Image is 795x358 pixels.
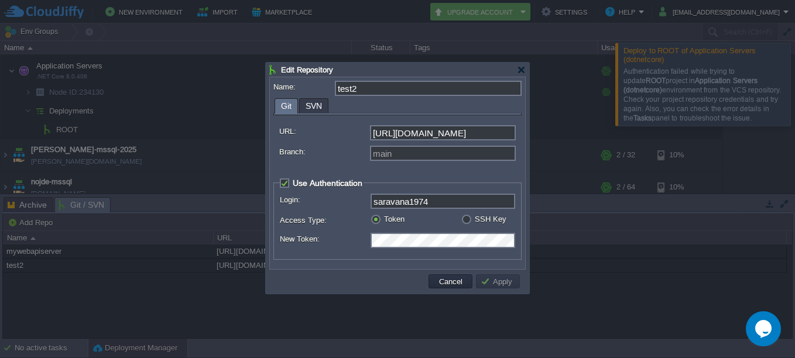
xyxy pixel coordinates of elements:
span: Edit Repository [281,66,333,74]
button: Cancel [436,276,466,287]
label: SSH Key [475,215,506,223]
button: Apply [481,276,516,287]
span: SVN [306,99,322,113]
label: URL: [279,125,369,137]
label: Login: [280,194,369,206]
label: Token [384,215,405,223]
label: Access Type: [280,214,369,226]
label: Name: [273,81,334,93]
span: Use Authentication [293,178,362,188]
iframe: chat widget [746,311,783,346]
label: Branch: [279,146,369,158]
span: Git [281,99,292,113]
label: New Token: [280,233,369,245]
